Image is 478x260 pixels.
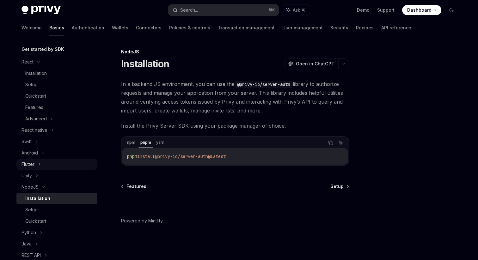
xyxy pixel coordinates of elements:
button: Toggle dark mode [446,5,457,15]
a: Connectors [136,20,162,35]
button: Copy the contents from the code block [327,139,335,147]
img: dark logo [21,6,61,15]
a: Setup [16,204,97,215]
h5: Get started by SDK [21,45,64,53]
span: Open in ChatGPT [296,61,334,67]
span: Install the Privy Server SDK using your package manager of choice: [121,121,349,130]
a: API reference [381,20,411,35]
a: Demo [357,7,370,13]
div: Features [25,104,43,111]
a: Welcome [21,20,42,35]
a: Setup [16,79,97,90]
div: Search... [180,6,198,14]
div: React native [21,126,47,134]
div: npm [125,139,137,146]
h1: Installation [121,58,169,70]
span: pnpm [127,154,137,159]
span: ⌘ K [268,8,275,13]
div: yarn [154,139,166,146]
a: Features [16,102,97,113]
div: Quickstart [25,92,46,100]
div: REST API [21,251,41,259]
a: User management [282,20,323,35]
div: Setup [25,81,38,88]
div: Installation [25,70,47,77]
span: install [137,154,155,159]
button: Ask AI [282,4,310,16]
a: Support [377,7,395,13]
div: NodeJS [121,49,349,55]
a: Policies & controls [169,20,210,35]
div: Unity [21,172,32,179]
a: Quickstart [16,90,97,102]
div: pnpm [138,139,153,146]
button: Open in ChatGPT [284,58,338,69]
div: Python [21,229,36,236]
a: Quickstart [16,215,97,227]
a: Setup [330,183,348,190]
a: Basics [49,20,64,35]
div: React [21,58,34,66]
span: Ask AI [293,7,305,13]
div: Flutter [21,160,34,168]
button: Ask AI [337,139,345,147]
a: Installation [16,193,97,204]
span: In a backend JS environment, you can use the library to authorize requests and manage your applic... [121,80,349,115]
div: Android [21,149,38,157]
a: Powered by Mintlify [121,218,163,224]
div: Advanced [25,115,47,123]
a: Installation [16,68,97,79]
span: Setup [330,183,344,190]
a: Dashboard [402,5,441,15]
a: Transaction management [218,20,275,35]
div: Setup [25,206,38,214]
span: Features [126,183,146,190]
a: Wallets [112,20,128,35]
div: NodeJS [21,183,39,191]
div: Quickstart [25,217,46,225]
span: @privy-io/server-auth@latest [155,154,226,159]
div: Java [21,240,32,248]
div: Installation [25,195,50,202]
code: @privy-io/server-auth [235,81,293,88]
a: Security [330,20,348,35]
span: Dashboard [407,7,432,13]
a: Features [122,183,146,190]
div: Swift [21,138,32,145]
button: Search...⌘K [168,4,279,16]
a: Authentication [72,20,104,35]
a: Recipes [356,20,374,35]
